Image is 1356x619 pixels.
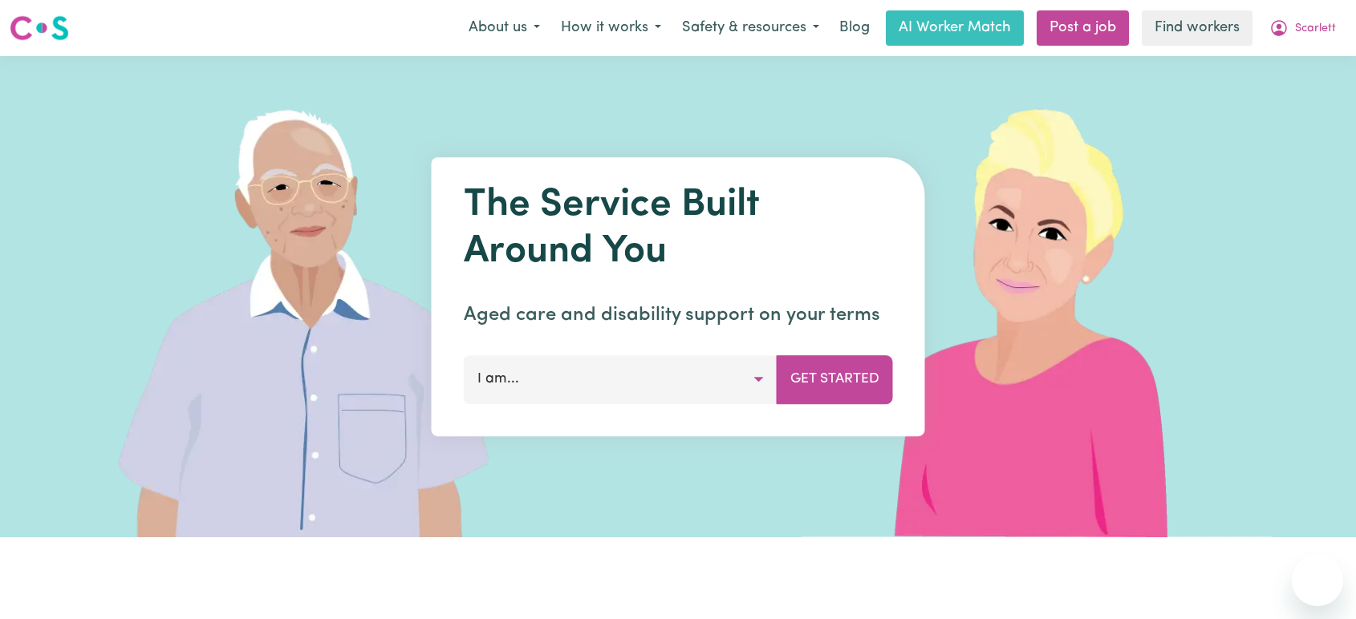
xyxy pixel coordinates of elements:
[1142,10,1252,46] a: Find workers
[1292,555,1343,606] iframe: Button to launch messaging window
[458,11,550,45] button: About us
[550,11,672,45] button: How it works
[777,355,893,403] button: Get Started
[10,14,69,42] img: Careseekers logo
[464,301,893,330] p: Aged care and disability support on your terms
[830,10,879,46] a: Blog
[672,11,830,45] button: Safety & resources
[464,355,777,403] button: I am...
[464,183,893,275] h1: The Service Built Around You
[10,10,69,47] a: Careseekers logo
[1037,10,1129,46] a: Post a job
[1295,20,1336,38] span: Scarlett
[886,10,1024,46] a: AI Worker Match
[1259,11,1346,45] button: My Account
